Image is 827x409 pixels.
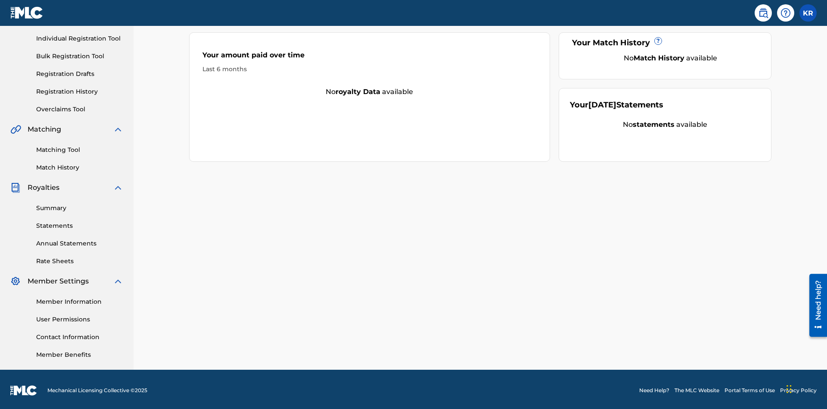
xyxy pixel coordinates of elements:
iframe: Chat Widget [784,368,827,409]
span: Member Settings [28,276,89,286]
a: Member Information [36,297,123,306]
a: Overclaims Tool [36,105,123,114]
img: MLC Logo [10,6,44,19]
a: Public Search [755,4,772,22]
div: Your amount paid over time [202,50,537,65]
a: Need Help? [639,387,669,394]
a: Individual Registration Tool [36,34,123,43]
a: Rate Sheets [36,257,123,266]
a: Annual Statements [36,239,123,248]
div: Drag [787,376,792,402]
img: expand [113,124,123,135]
div: Last 6 months [202,65,537,74]
span: Royalties [28,182,59,193]
a: Privacy Policy [780,387,817,394]
div: Your Match History [570,37,761,49]
a: Member Benefits [36,350,123,359]
iframe: Resource Center [803,271,827,341]
img: logo [10,385,37,396]
span: [DATE] [588,100,616,110]
strong: statements [633,120,675,129]
a: Contact Information [36,333,123,342]
img: expand [113,276,123,286]
a: User Permissions [36,315,123,324]
strong: Match History [634,54,684,62]
span: ? [655,38,662,44]
a: Match History [36,163,123,172]
a: Registration Drafts [36,69,123,79]
a: Summary [36,204,123,213]
a: Statements [36,221,123,230]
img: Royalties [10,182,21,193]
a: Portal Terms of Use [724,387,775,394]
a: Matching Tool [36,145,123,154]
div: Your Statements [570,99,663,111]
strong: royalty data [336,88,380,96]
div: No available [581,53,761,63]
img: search [758,8,768,18]
img: Matching [10,124,21,135]
img: help [780,8,791,18]
img: Member Settings [10,276,21,286]
div: Help [777,4,794,22]
div: No available [190,87,550,97]
span: Mechanical Licensing Collective © 2025 [47,387,147,394]
div: No available [570,120,761,130]
div: User Menu [799,4,817,22]
a: Registration History [36,87,123,96]
a: The MLC Website [675,387,719,394]
a: Bulk Registration Tool [36,52,123,61]
img: expand [113,182,123,193]
span: Matching [28,124,61,135]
